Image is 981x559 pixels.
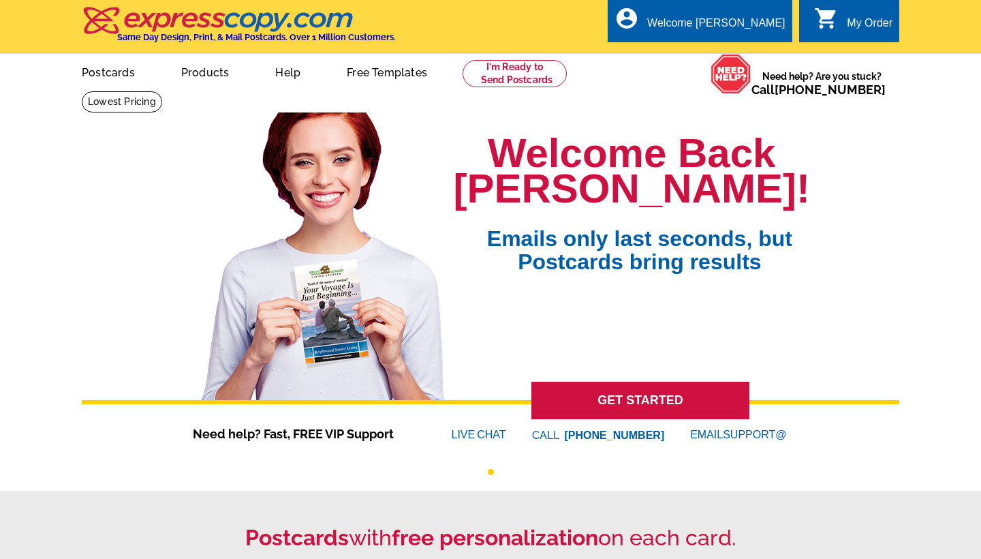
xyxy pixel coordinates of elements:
h1: Welcome Back [PERSON_NAME]! [454,136,810,207]
strong: free personalization [392,525,598,550]
span: Call [751,82,886,97]
i: shopping_cart [814,6,839,31]
h2: with on each card. [82,525,899,551]
a: shopping_cart My Order [814,15,892,32]
a: GET STARTED [531,382,749,419]
a: Postcards [60,55,157,87]
div: My Order [847,17,892,36]
a: [PHONE_NUMBER] [775,82,886,97]
a: Free Templates [325,55,449,87]
img: help [711,54,751,94]
a: Help [253,55,322,87]
font: LIVE [452,427,478,443]
i: account_circle [614,6,639,31]
h4: Same Day Design, Print, & Mail Postcards. Over 1 Million Customers. [117,32,396,42]
strong: Postcards [245,525,349,550]
div: Welcome [PERSON_NAME] [647,17,785,36]
img: welcome-back-logged-in.png [193,102,454,400]
a: LIVECHAT [452,429,506,440]
a: Products [159,55,251,87]
font: SUPPORT@ [723,427,788,443]
span: Need help? Are you stuck? [751,70,892,97]
button: 1 of 1 [488,469,494,475]
span: Emails only last seconds, but Postcards bring results [469,207,810,273]
span: Need help? Fast, FREE VIP Support [193,425,411,443]
a: Same Day Design, Print, & Mail Postcards. Over 1 Million Customers. [82,16,396,42]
